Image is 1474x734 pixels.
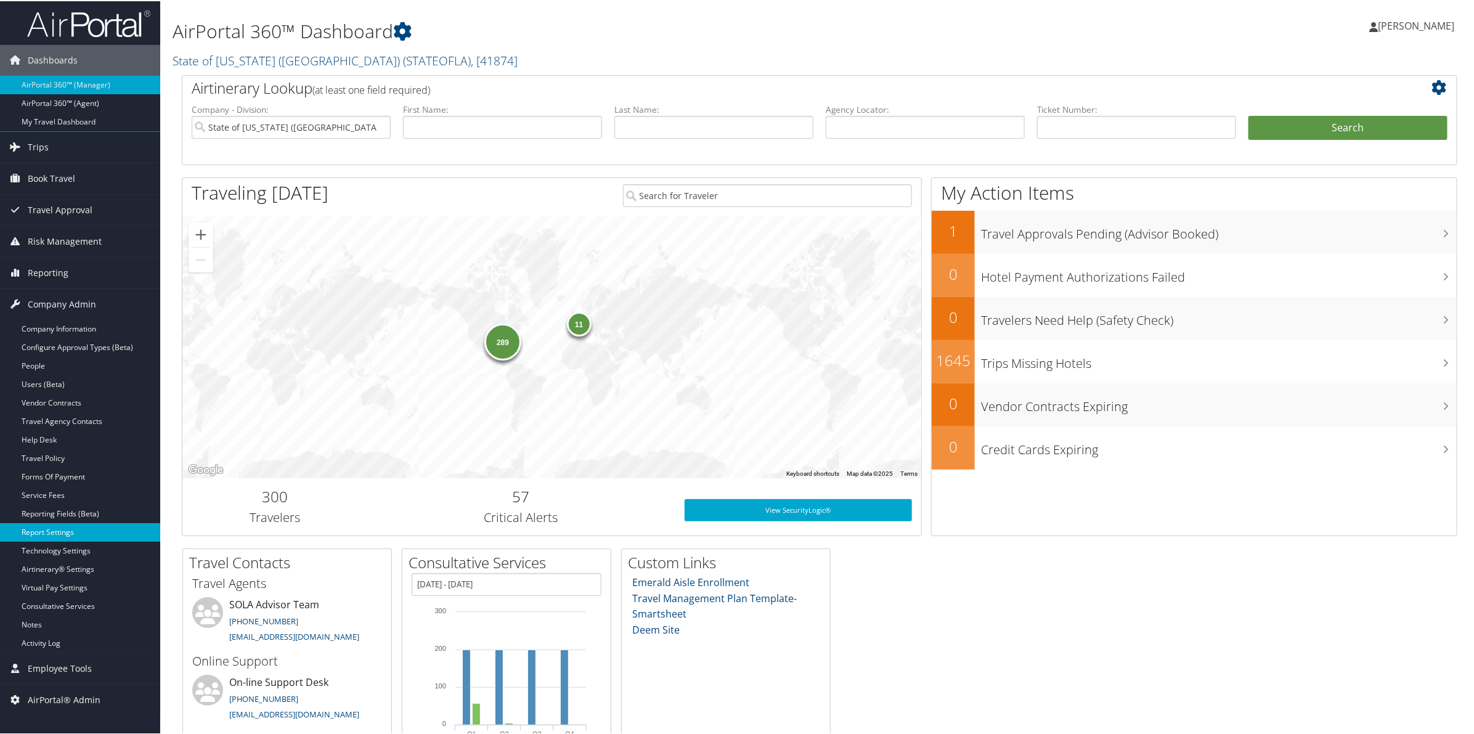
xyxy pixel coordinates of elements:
h1: Traveling [DATE] [192,179,328,205]
span: Book Travel [28,162,75,193]
span: ( STATEOFLA ) [403,51,471,68]
h2: Consultative Services [409,551,611,572]
span: Dashboards [28,44,78,75]
a: 1645Trips Missing Hotels [932,339,1457,382]
h3: Critical Alerts [377,508,666,525]
a: 0Travelers Need Help (Safety Check) [932,296,1457,339]
tspan: 0 [442,719,446,726]
button: Zoom in [189,221,213,246]
span: Map data ©2025 [847,469,893,476]
a: 0Credit Cards Expiring [932,425,1457,468]
span: AirPortal® Admin [28,683,100,714]
a: State of [US_STATE] ([GEOGRAPHIC_DATA]) [173,51,518,68]
span: Risk Management [28,225,102,256]
img: Google [185,461,226,477]
h2: Travel Contacts [189,551,391,572]
label: Company - Division: [192,102,391,115]
button: Zoom out [189,247,213,271]
span: Trips [28,131,49,161]
h3: Trips Missing Hotels [981,348,1457,371]
h2: 0 [932,306,975,327]
h3: Vendor Contracts Expiring [981,391,1457,414]
li: SOLA Advisor Team [186,596,388,646]
h2: 0 [932,263,975,283]
h2: 1645 [932,349,975,370]
h2: 0 [932,392,975,413]
h3: Credit Cards Expiring [981,434,1457,457]
a: [PERSON_NAME] [1369,6,1467,43]
button: Keyboard shortcuts [786,468,839,477]
div: 289 [484,322,521,359]
span: Employee Tools [28,652,92,683]
tspan: 300 [435,606,446,613]
h3: Travelers [192,508,358,525]
span: , [ 41874 ] [471,51,518,68]
span: Travel Approval [28,194,92,224]
a: [EMAIL_ADDRESS][DOMAIN_NAME] [229,630,359,641]
img: airportal-logo.png [27,8,150,37]
h2: 1 [932,219,975,240]
label: Ticket Number: [1037,102,1236,115]
h3: Travelers Need Help (Safety Check) [981,304,1457,328]
label: First Name: [403,102,602,115]
a: Emerald Aisle Enrollment [633,574,750,588]
h2: 300 [192,485,358,506]
a: [PHONE_NUMBER] [229,614,298,626]
a: Deem Site [633,622,680,635]
tspan: 200 [435,643,446,651]
h1: My Action Items [932,179,1457,205]
h2: 0 [932,435,975,456]
span: [PERSON_NAME] [1378,18,1454,31]
h3: Hotel Payment Authorizations Failed [981,261,1457,285]
a: 1Travel Approvals Pending (Advisor Booked) [932,210,1457,253]
a: 0Hotel Payment Authorizations Failed [932,253,1457,296]
a: Open this area in Google Maps (opens a new window) [185,461,226,477]
h3: Online Support [192,651,382,669]
span: Company Admin [28,288,96,319]
h3: Travel Approvals Pending (Advisor Booked) [981,218,1457,242]
h2: 57 [377,485,666,506]
a: Travel Management Plan Template- Smartsheet [633,590,797,620]
li: On-line Support Desk [186,674,388,724]
h2: Airtinerary Lookup [192,76,1342,97]
label: Agency Locator: [826,102,1025,115]
a: [PHONE_NUMBER] [229,692,298,703]
tspan: 100 [435,681,446,688]
span: Reporting [28,256,68,287]
input: Search for Traveler [623,183,913,206]
a: 0Vendor Contracts Expiring [932,382,1457,425]
div: 11 [566,310,591,335]
a: [EMAIL_ADDRESS][DOMAIN_NAME] [229,707,359,719]
a: View SecurityLogic® [685,498,913,520]
label: Last Name: [614,102,813,115]
a: Terms (opens in new tab) [900,469,918,476]
button: Search [1248,115,1448,139]
span: (at least one field required) [312,82,430,96]
h1: AirPortal 360™ Dashboard [173,17,1035,43]
h2: Custom Links [628,551,830,572]
h3: Travel Agents [192,574,382,591]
